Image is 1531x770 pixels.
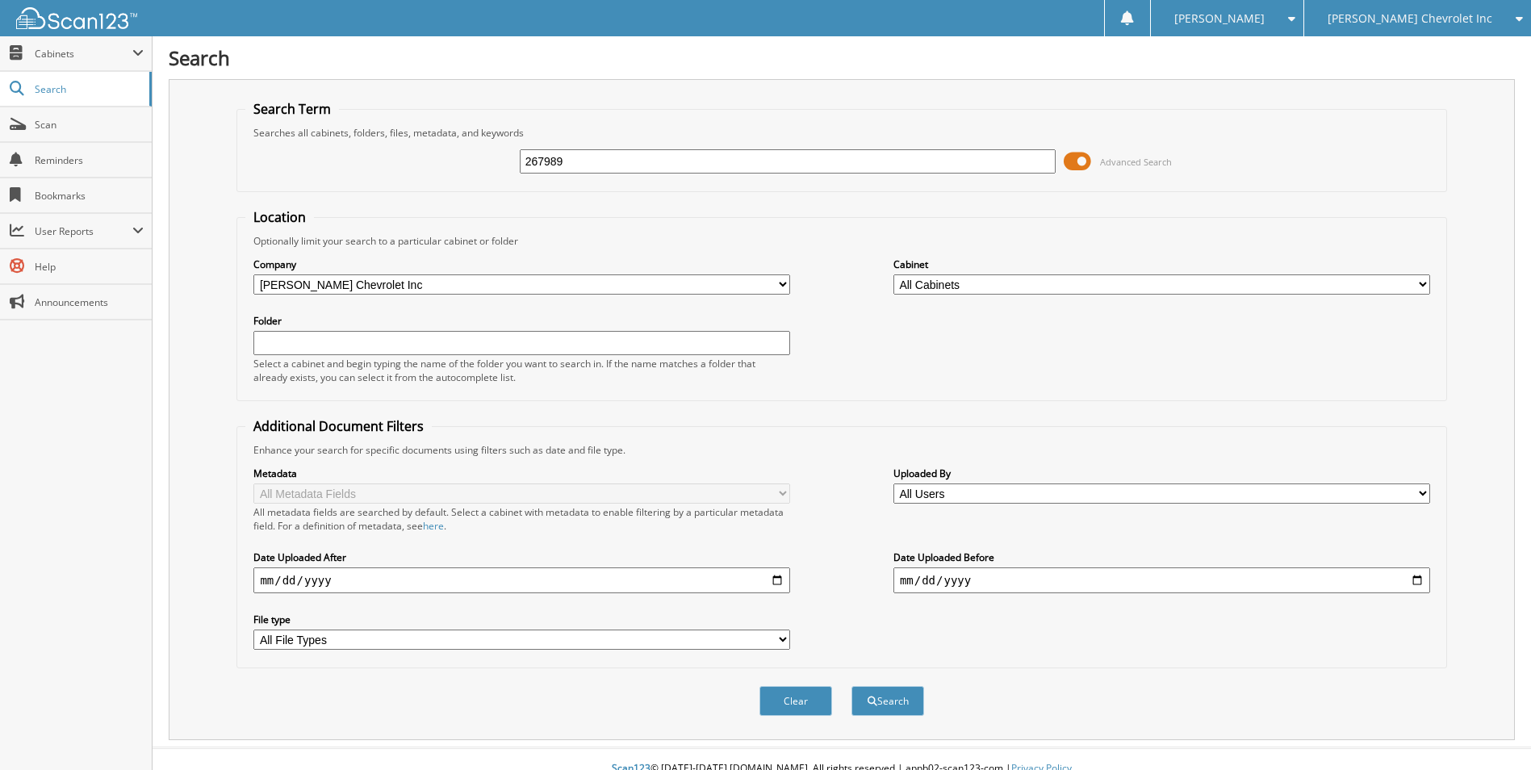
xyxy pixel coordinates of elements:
[1174,14,1265,23] span: [PERSON_NAME]
[245,443,1437,457] div: Enhance your search for specific documents using filters such as date and file type.
[1100,156,1172,168] span: Advanced Search
[245,234,1437,248] div: Optionally limit your search to a particular cabinet or folder
[35,189,144,203] span: Bookmarks
[35,47,132,61] span: Cabinets
[253,505,790,533] div: All metadata fields are searched by default. Select a cabinet with metadata to enable filtering b...
[893,567,1430,593] input: end
[253,314,790,328] label: Folder
[245,100,339,118] legend: Search Term
[253,613,790,626] label: File type
[169,44,1515,71] h1: Search
[35,153,144,167] span: Reminders
[35,295,144,309] span: Announcements
[423,519,444,533] a: here
[16,7,137,29] img: scan123-logo-white.svg
[35,260,144,274] span: Help
[253,550,790,564] label: Date Uploaded After
[245,126,1437,140] div: Searches all cabinets, folders, files, metadata, and keywords
[35,224,132,238] span: User Reports
[253,357,790,384] div: Select a cabinet and begin typing the name of the folder you want to search in. If the name match...
[253,567,790,593] input: start
[245,417,432,435] legend: Additional Document Filters
[893,257,1430,271] label: Cabinet
[893,467,1430,480] label: Uploaded By
[253,257,790,271] label: Company
[35,82,141,96] span: Search
[893,550,1430,564] label: Date Uploaded Before
[253,467,790,480] label: Metadata
[35,118,144,132] span: Scan
[1328,14,1492,23] span: [PERSON_NAME] Chevrolet Inc
[759,686,832,716] button: Clear
[245,208,314,226] legend: Location
[851,686,924,716] button: Search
